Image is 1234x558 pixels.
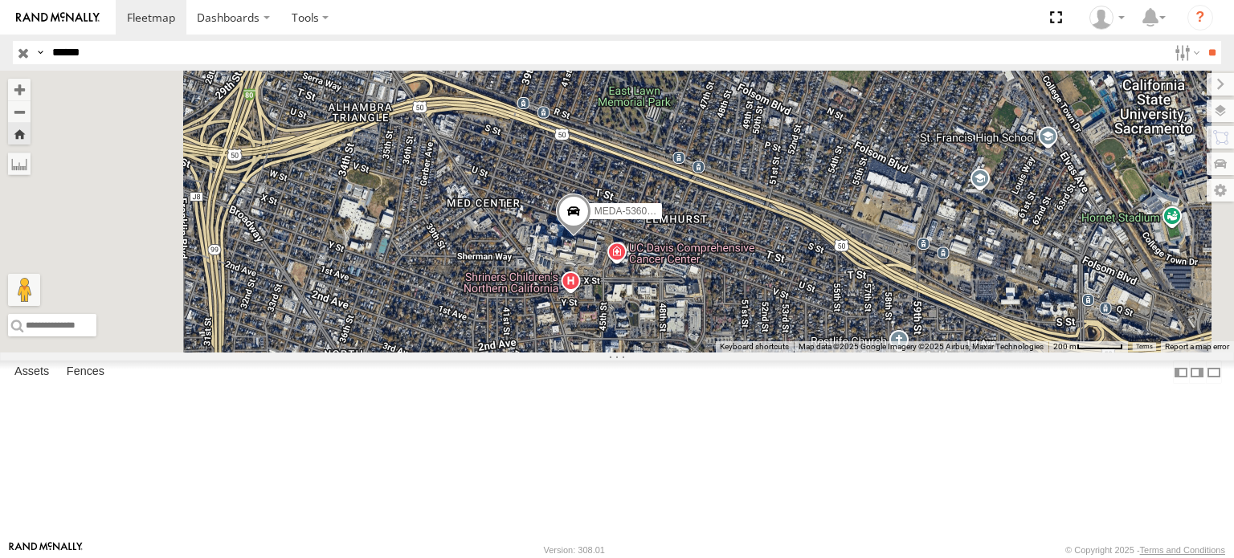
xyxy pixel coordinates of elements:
button: Zoom in [8,79,31,100]
label: Measure [8,153,31,175]
label: Dock Summary Table to the Right [1189,360,1205,384]
button: Keyboard shortcuts [720,341,789,352]
label: Fences [59,361,112,384]
span: 200 m [1053,342,1077,351]
div: © Copyright 2025 - [1065,545,1225,555]
span: Map data ©2025 Google Imagery ©2025 Airbus, Maxar Technologies [799,342,1044,351]
a: Report a map error [1165,342,1229,351]
a: Terms and Conditions [1140,545,1225,555]
button: Zoom out [8,100,31,123]
label: Assets [6,361,57,384]
a: Visit our Website [9,542,83,558]
label: Search Filter Options [1168,41,1203,64]
div: Jerry Constable [1084,6,1130,30]
label: Map Settings [1207,179,1234,202]
label: Search Query [34,41,47,64]
span: MEDA-536032-Swing [595,205,687,216]
label: Dock Summary Table to the Left [1173,360,1189,384]
button: Map Scale: 200 m per 54 pixels [1048,341,1128,352]
button: Zoom Home [8,123,31,145]
label: Hide Summary Table [1206,360,1222,384]
button: Drag Pegman onto the map to open Street View [8,274,40,306]
a: Terms (opens in new tab) [1136,344,1153,350]
img: rand-logo.svg [16,12,100,23]
div: Version: 308.01 [544,545,605,555]
i: ? [1187,5,1213,31]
